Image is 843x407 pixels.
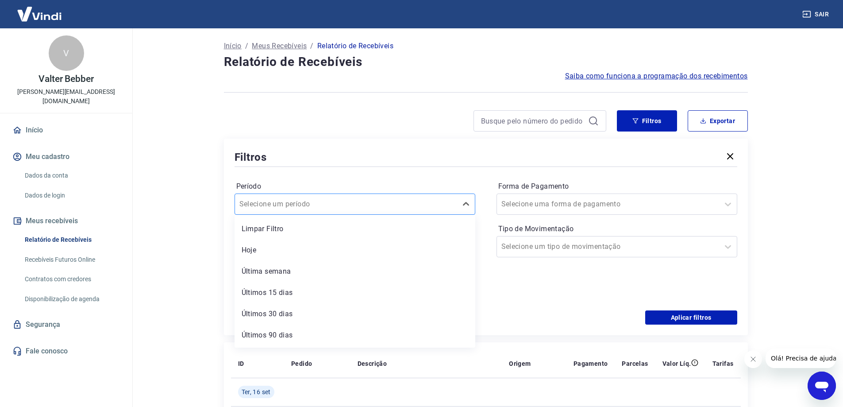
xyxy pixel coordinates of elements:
[509,359,531,368] p: Origem
[235,241,475,259] div: Hoje
[242,388,271,396] span: Ter, 16 set
[766,349,836,368] iframe: Mensagem da empresa
[662,359,691,368] p: Valor Líq.
[21,270,122,288] a: Contratos com credores
[498,224,735,234] label: Tipo de Movimentação
[11,120,122,140] a: Início
[565,71,748,81] a: Saiba como funciona a programação dos recebimentos
[645,310,737,325] button: Aplicar filtros
[310,41,313,51] p: /
[224,53,748,71] h4: Relatório de Recebíveis
[317,41,393,51] p: Relatório de Recebíveis
[245,41,248,51] p: /
[49,35,84,71] div: V
[11,315,122,334] a: Segurança
[11,341,122,361] a: Fale conosco
[235,326,475,344] div: Últimos 90 dias
[252,41,307,51] a: Meus Recebíveis
[622,359,648,368] p: Parcelas
[358,359,387,368] p: Descrição
[21,251,122,269] a: Recebíveis Futuros Online
[236,181,473,192] label: Período
[11,147,122,167] button: Meu cadastro
[617,110,677,132] button: Filtros
[235,150,267,164] h5: Filtros
[235,263,475,280] div: Última semana
[21,290,122,308] a: Disponibilização de agenda
[5,6,74,13] span: Olá! Precisa de ajuda?
[21,186,122,205] a: Dados de login
[238,359,244,368] p: ID
[235,220,475,238] div: Limpar Filtro
[11,0,68,27] img: Vindi
[688,110,748,132] button: Exportar
[712,359,734,368] p: Tarifas
[498,181,735,192] label: Forma de Pagamento
[224,41,242,51] a: Início
[7,87,125,106] p: [PERSON_NAME][EMAIL_ADDRESS][DOMAIN_NAME]
[801,6,832,23] button: Sair
[574,359,608,368] p: Pagamento
[744,350,762,368] iframe: Fechar mensagem
[235,305,475,323] div: Últimos 30 dias
[21,231,122,249] a: Relatório de Recebíveis
[21,167,122,185] a: Dados da conta
[808,372,836,400] iframe: Botão para abrir a janela de mensagens
[291,359,312,368] p: Pedido
[38,74,94,84] p: Valter Bebber
[235,284,475,302] div: Últimos 15 dias
[481,114,585,128] input: Busque pelo número do pedido
[11,211,122,231] button: Meus recebíveis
